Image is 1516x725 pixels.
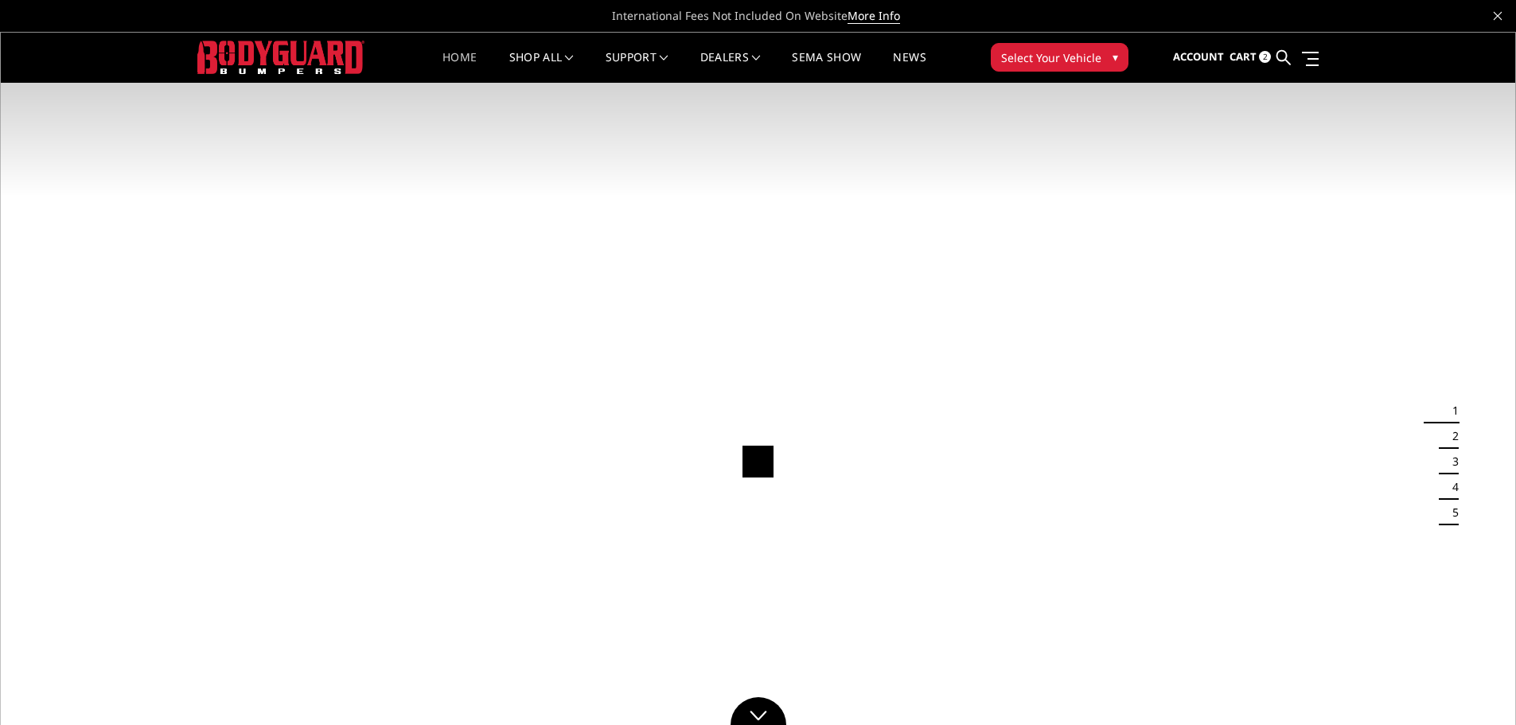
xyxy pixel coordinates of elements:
button: Select Your Vehicle [991,43,1128,72]
img: BODYGUARD BUMPERS [197,41,364,73]
span: ▾ [1113,49,1118,65]
a: shop all [509,52,574,83]
a: Click to Down [731,697,786,725]
a: News [893,52,926,83]
a: Dealers [700,52,761,83]
a: Account [1173,36,1224,79]
a: Support [606,52,668,83]
button: 1 of 5 [1443,398,1459,423]
a: SEMA Show [792,52,861,83]
button: 3 of 5 [1443,449,1459,474]
span: Account [1173,49,1224,64]
a: More Info [848,8,900,24]
button: 4 of 5 [1443,474,1459,500]
span: Select Your Vehicle [1001,49,1101,66]
a: Cart 2 [1230,36,1271,79]
button: 5 of 5 [1443,500,1459,525]
button: 2 of 5 [1443,423,1459,449]
a: Home [442,52,477,83]
span: Cart [1230,49,1257,64]
span: 2 [1259,51,1271,63]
